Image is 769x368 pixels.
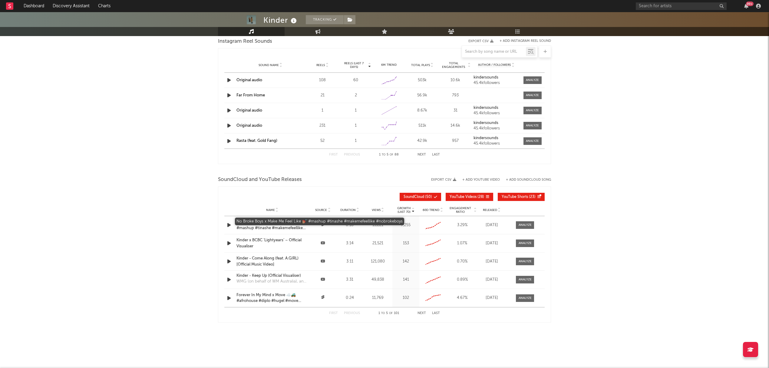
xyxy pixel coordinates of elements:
[372,310,405,317] div: 1 5 101
[636,2,727,10] input: Search for artists
[397,210,411,214] p: (Last 7d)
[462,49,526,54] input: Search by song name or URL
[431,178,456,182] button: Export CSV
[744,4,748,8] button: 99+
[341,123,371,129] div: 1
[407,138,437,144] div: 42.9k
[446,193,493,201] button: YouTube Videos(28)
[329,153,338,156] button: First
[307,138,338,144] div: 52
[389,312,393,315] span: of
[338,277,362,283] div: 3:31
[338,240,362,246] div: 3:14
[307,77,338,83] div: 108
[394,295,418,301] div: 102
[307,123,338,129] div: 231
[411,63,430,67] span: Total Plays
[338,295,362,301] div: 0:24
[365,277,391,283] div: 49,838
[418,153,426,156] button: Next
[480,222,504,228] div: [DATE]
[448,277,477,283] div: 0.89 %
[441,138,471,144] div: 957
[448,295,477,301] div: 4.67 %
[448,206,473,214] span: Engagement Ratio
[500,39,551,43] button: + Add Instagram Reel Sound
[480,295,504,301] div: [DATE]
[338,259,362,265] div: 3:11
[441,92,471,99] div: 793
[236,139,277,143] a: Rasta (feat. Gold Fang)
[480,240,504,246] div: [DATE]
[474,75,498,79] strong: kindersounds
[441,108,471,114] div: 31
[502,195,536,199] span: ( 23 )
[450,195,484,199] span: ( 28 )
[456,178,500,182] div: + Add YouTube Video
[341,138,371,144] div: 1
[480,259,504,265] div: [DATE]
[394,240,418,246] div: 153
[407,77,437,83] div: 503k
[236,124,262,128] a: Original audio
[315,208,327,212] span: Source
[236,237,308,249] div: Kinder x BCBC ‘Lightyears’ – Official Visualiser
[474,106,519,110] a: kindersounds
[480,277,504,283] div: [DATE]
[365,259,391,265] div: 121,080
[746,2,754,6] div: 99 +
[365,295,391,301] div: 11,769
[341,108,371,114] div: 1
[236,273,308,279] a: Kinder - Keep Up (Official Visualiser)
[236,256,308,267] a: Kinder - Come Along (feat. A.GIRL) [Official Music Video]
[474,75,519,80] a: kindersounds
[259,63,279,67] span: Sound Name
[450,195,477,199] span: YouTube Videos
[468,39,493,43] button: Export CSV
[341,62,367,69] span: Reels (last 7 days)
[390,153,393,156] span: of
[474,121,498,125] strong: kindersounds
[344,153,360,156] button: Previous
[441,123,471,129] div: 14.6k
[407,123,437,129] div: 511k
[404,195,424,199] span: SoundCloud
[493,39,551,43] div: + Add Instagram Reel Sound
[374,63,404,67] div: 6M Trend
[498,193,545,201] button: YouTube Shorts(23)
[236,219,308,231] a: No Broke Boys x Make Me Feel Like 💅🏽 #mashup #tinashe #makemefeellike #nobrokeboys
[404,195,432,199] span: ( 50 )
[307,92,338,99] div: 21
[407,108,437,114] div: 8.67k
[236,292,308,304] a: Forever In My Mind x Move ☁️🚜 #afrohouse #diplo #hugel #move #adamport
[263,15,298,25] div: Kinder
[483,208,497,212] span: Released
[236,279,308,285] div: WMG (on behalf of WM Australia), and 1 Music Rights Societies
[423,208,439,212] span: 60D Trend
[341,92,371,99] div: 2
[381,312,385,315] span: to
[397,206,411,210] p: Growth
[474,111,519,115] div: 45.4k followers
[474,126,519,131] div: 45.4k followers
[365,222,391,228] div: 13,221
[340,208,356,212] span: Duration
[316,63,325,67] span: Reels
[448,240,477,246] div: 1.07 %
[432,153,440,156] button: Last
[236,109,262,112] a: Original audio
[365,240,391,246] div: 21,521
[502,195,528,199] span: YouTube Shorts
[382,153,385,156] span: to
[474,81,519,85] div: 45.4k followers
[418,312,426,315] button: Next
[432,312,440,315] button: Last
[478,63,511,67] span: Author / Followers
[394,222,418,228] div: 7,255
[441,77,471,83] div: 10.6k
[394,277,418,283] div: 141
